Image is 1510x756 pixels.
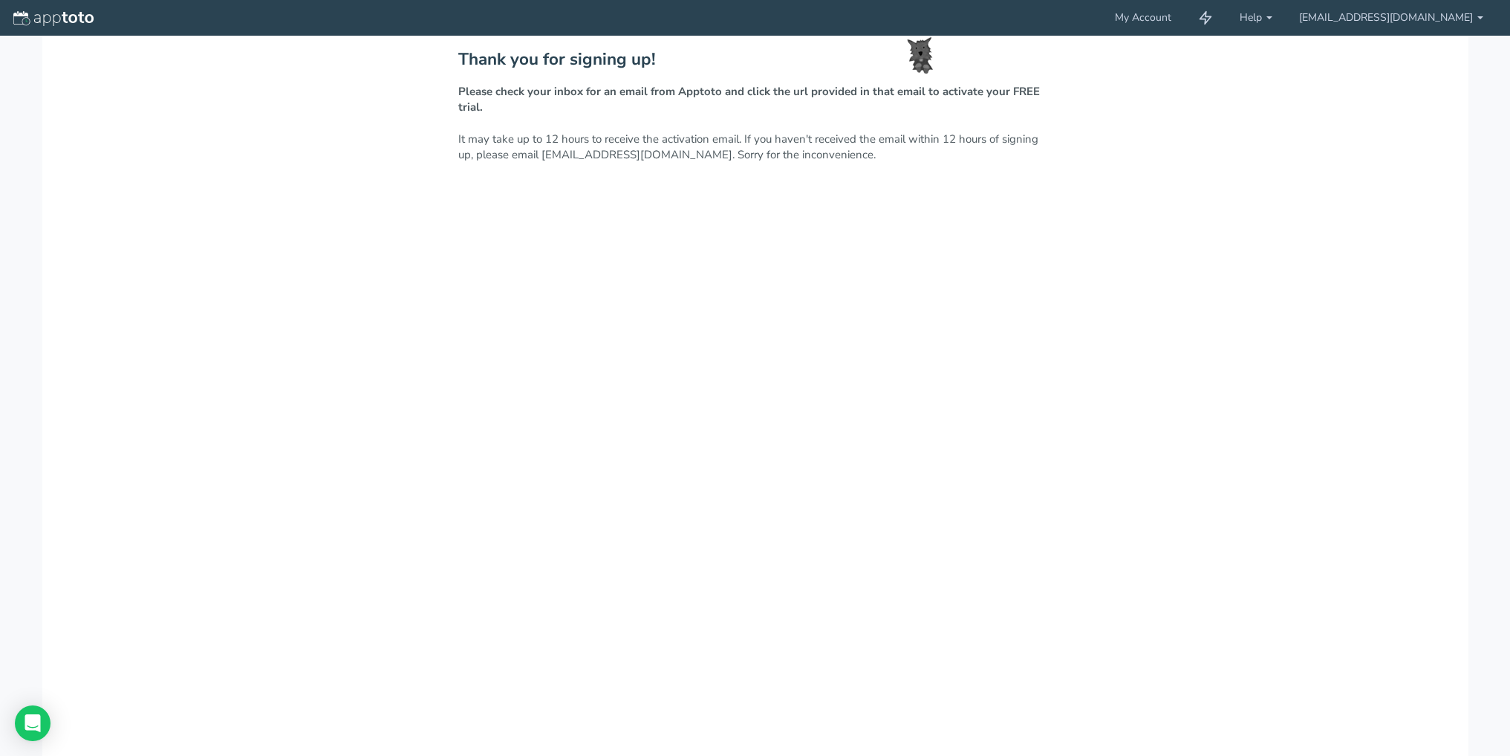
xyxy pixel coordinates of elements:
p: It may take up to 12 hours to receive the activation email. If you haven't received the email wit... [458,84,1052,164]
h2: Thank you for signing up! [458,51,1052,69]
div: Open Intercom Messenger [15,705,51,741]
img: toto-small.png [907,37,934,74]
strong: Please check your inbox for an email from Apptoto and click the url provided in that email to act... [458,84,1040,114]
img: logo-apptoto--white.svg [13,11,94,26]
